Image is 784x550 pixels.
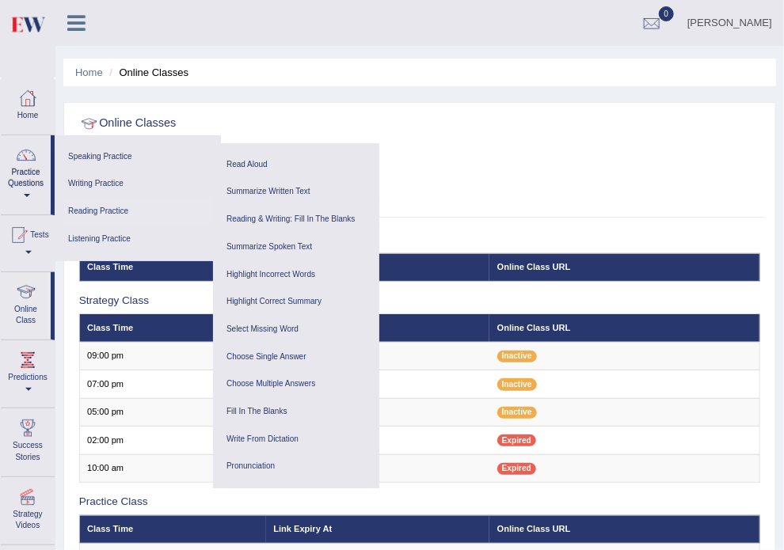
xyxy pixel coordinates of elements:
span: Expired [497,434,536,446]
span: Inactive [497,378,537,390]
span: Expired [497,463,536,475]
td: 05:00 pm [79,398,266,426]
a: Summarize Written Text [221,178,371,206]
td: 02:00 pm [79,427,266,454]
a: Home [1,78,55,130]
a: Choose Single Answer [221,343,371,371]
a: Practice Questions [1,135,51,210]
a: Select Missing Word [221,316,371,343]
th: Class Time [79,253,266,281]
a: Success Stories [1,408,55,471]
th: Online Class URL [489,314,759,342]
a: Tests [1,215,55,267]
a: Strategy Videos [1,477,55,540]
a: Predictions [1,340,55,403]
a: Reading & Writing: Fill In The Blanks [221,206,371,233]
h3: Practice Class [79,496,761,508]
span: Inactive [497,351,537,362]
th: Link Expiry At [266,515,489,543]
td: 10:00 am [79,454,266,482]
a: Read Aloud [221,151,371,179]
span: 0 [659,6,675,21]
a: Online Class [1,272,51,335]
a: Fill In The Blanks [221,398,371,426]
h2: Online Classes [79,114,502,135]
a: Choose Multiple Answers [221,370,371,398]
a: Highlight Incorrect Words [221,261,371,289]
a: Highlight Correct Summary [221,288,371,316]
h3: All timings below are [GEOGRAPHIC_DATA] local time [79,145,761,157]
h3: Strategy Class [79,295,761,307]
th: Class Time [79,314,266,342]
a: Speaking Practice [63,143,213,171]
a: Write From Dictation [221,426,371,453]
td: 09:00 pm [79,342,266,370]
a: Home [75,66,103,78]
a: Writing Practice [63,170,213,198]
span: Inactive [497,407,537,419]
td: 07:00 pm [79,370,266,398]
li: Online Classes [105,65,188,80]
th: Online Class URL [489,515,759,543]
a: Reading Practice [63,198,213,226]
a: Summarize Spoken Text [221,233,371,261]
th: Class Time [79,515,266,543]
a: Pronunciation [221,453,371,480]
h3: Introduction [79,234,761,246]
a: Listening Practice [63,226,213,253]
th: Online Class URL [489,253,759,281]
